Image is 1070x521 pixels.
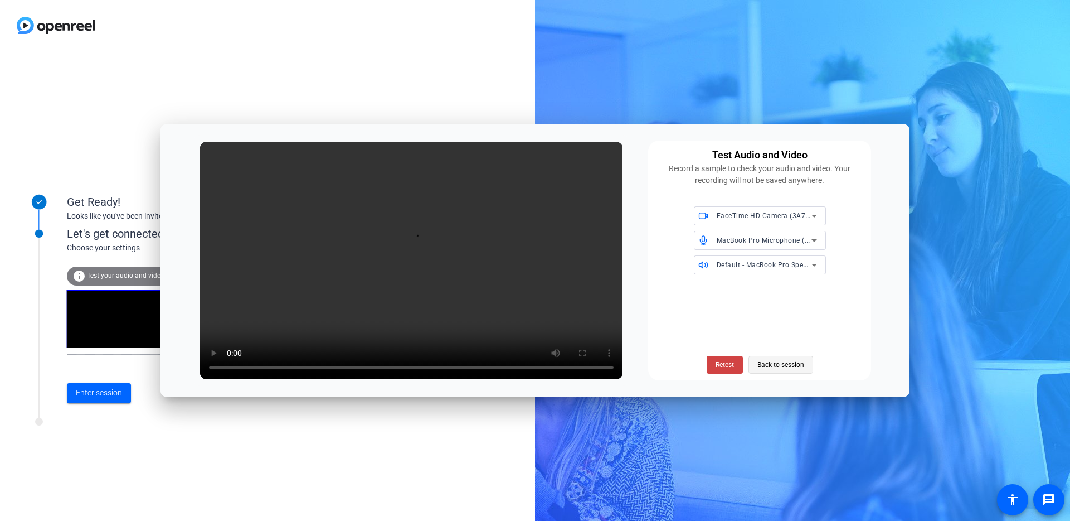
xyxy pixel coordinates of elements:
[717,211,831,220] span: FaceTime HD Camera (3A71:F4B5)
[748,356,813,374] button: Back to session
[67,194,290,210] div: Get Ready!
[712,147,808,163] div: Test Audio and Video
[1042,493,1056,506] mat-icon: message
[1006,493,1019,506] mat-icon: accessibility
[67,210,290,222] div: Looks like you've been invited to join
[67,225,313,242] div: Let's get connected.
[716,360,734,370] span: Retest
[717,260,851,269] span: Default - MacBook Pro Speakers (Built-in)
[87,272,164,279] span: Test your audio and video
[72,269,86,283] mat-icon: info
[707,356,743,374] button: Retest
[76,387,122,399] span: Enter session
[67,242,313,254] div: Choose your settings
[717,235,830,244] span: MacBook Pro Microphone (Built-in)
[655,163,864,186] div: Record a sample to check your audio and video. Your recording will not be saved anywhere.
[757,354,804,375] span: Back to session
